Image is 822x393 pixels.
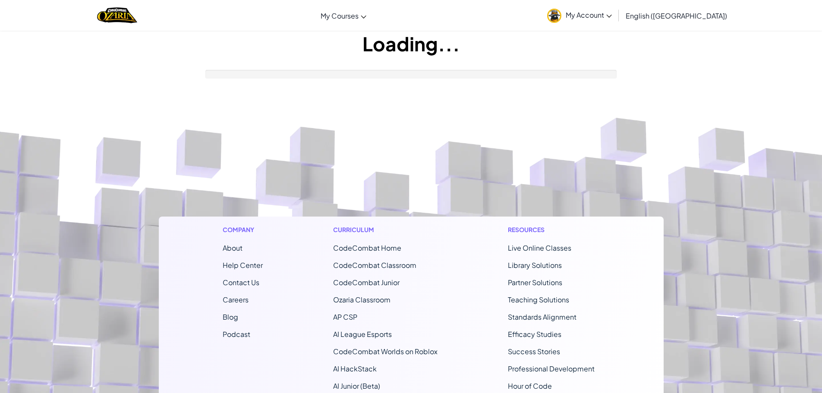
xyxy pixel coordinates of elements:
[547,9,561,23] img: avatar
[223,295,249,304] a: Careers
[508,295,569,304] a: Teaching Solutions
[508,312,576,321] a: Standards Alignment
[223,225,263,234] h1: Company
[223,278,259,287] span: Contact Us
[508,381,552,390] a: Hour of Code
[223,330,250,339] a: Podcast
[333,330,392,339] a: AI League Esports
[223,261,263,270] a: Help Center
[508,347,560,356] a: Success Stories
[333,243,401,252] span: CodeCombat Home
[333,261,416,270] a: CodeCombat Classroom
[97,6,137,24] a: Ozaria by CodeCombat logo
[321,11,359,20] span: My Courses
[626,11,727,20] span: English ([GEOGRAPHIC_DATA])
[333,295,391,304] a: Ozaria Classroom
[333,347,438,356] a: CodeCombat Worlds on Roblox
[316,4,371,27] a: My Courses
[508,261,562,270] a: Library Solutions
[508,225,600,234] h1: Resources
[543,2,616,29] a: My Account
[508,330,561,339] a: Efficacy Studies
[223,243,243,252] a: About
[621,4,731,27] a: English ([GEOGRAPHIC_DATA])
[333,364,377,373] a: AI HackStack
[508,364,595,373] a: Professional Development
[97,6,137,24] img: Home
[566,10,612,19] span: My Account
[333,381,380,390] a: AI Junior (Beta)
[333,225,438,234] h1: Curriculum
[508,278,562,287] a: Partner Solutions
[223,312,238,321] a: Blog
[333,278,400,287] a: CodeCombat Junior
[333,312,357,321] a: AP CSP
[508,243,571,252] a: Live Online Classes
